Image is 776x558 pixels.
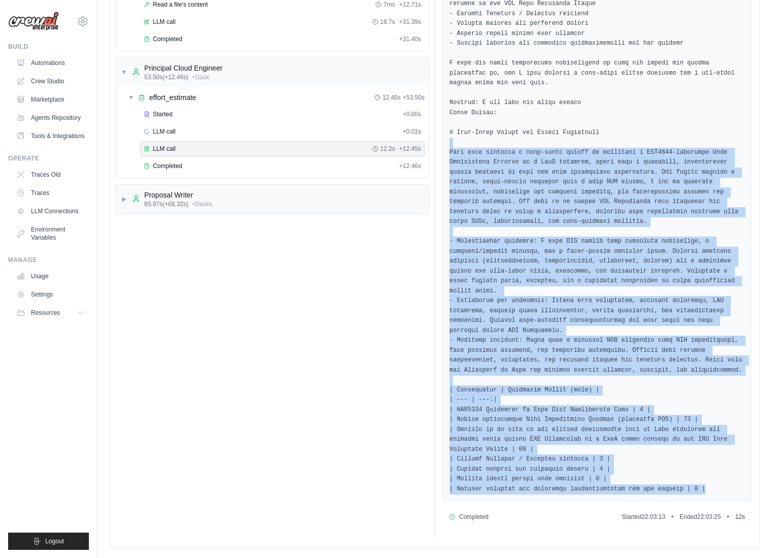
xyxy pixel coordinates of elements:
a: Agents Repository [12,110,89,126]
span: ▼ [121,68,127,76]
a: Usage [12,268,89,284]
span: Completed [153,35,182,43]
div: Build [8,43,89,51]
span: + 53.50s [403,93,425,102]
div: Manage [8,256,89,264]
span: ▶ [121,195,127,203]
a: Environment Variables [12,221,89,246]
img: Logo [8,12,59,31]
span: Resources [31,309,60,317]
span: LLM call [153,145,176,153]
a: Traces [12,185,89,201]
a: Settings [12,286,89,303]
span: Started [153,110,173,118]
span: + 31.40s [399,35,421,43]
span: ▼ [128,93,134,102]
span: 12.2s [380,145,395,153]
a: Crew Studio [12,73,89,89]
span: + 0.00s [403,110,421,118]
span: • 2 task s [192,200,212,208]
span: + 12.45s [399,145,421,153]
span: Ended 22:03:25 [680,513,721,521]
div: effort_estimate [149,92,196,103]
span: 53.50s (+12.46s) [144,73,188,81]
span: Completed [153,162,182,170]
span: LLM call [153,127,176,136]
span: + 31.39s [399,18,421,26]
span: 65.97s (+68.32s) [144,200,188,208]
span: Started 22:03:13 [622,513,665,521]
button: Logout [8,533,89,550]
span: LLM call [153,18,176,26]
span: 12.46s [382,93,401,102]
span: • 1 task [192,73,209,81]
span: Completed [459,513,489,521]
div: Operate [8,154,89,162]
span: + 12.71s [399,1,421,9]
a: Tools & Integrations [12,128,89,144]
iframe: Chat Widget [725,509,776,558]
a: LLM Connections [12,203,89,219]
a: Marketplace [12,91,89,108]
a: Automations [12,55,89,71]
span: + 12.46s [399,162,421,170]
span: Logout [45,537,64,545]
span: Read a file's content [153,1,208,9]
a: Traces Old [12,167,89,183]
span: + 0.01s [403,127,421,136]
button: Resources [12,305,89,321]
span: 18.7s [380,18,395,26]
span: • [671,513,673,521]
div: Proposal Writer [144,190,212,200]
div: Principal Cloud Engineer [144,63,222,73]
span: 7ms [383,1,395,9]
